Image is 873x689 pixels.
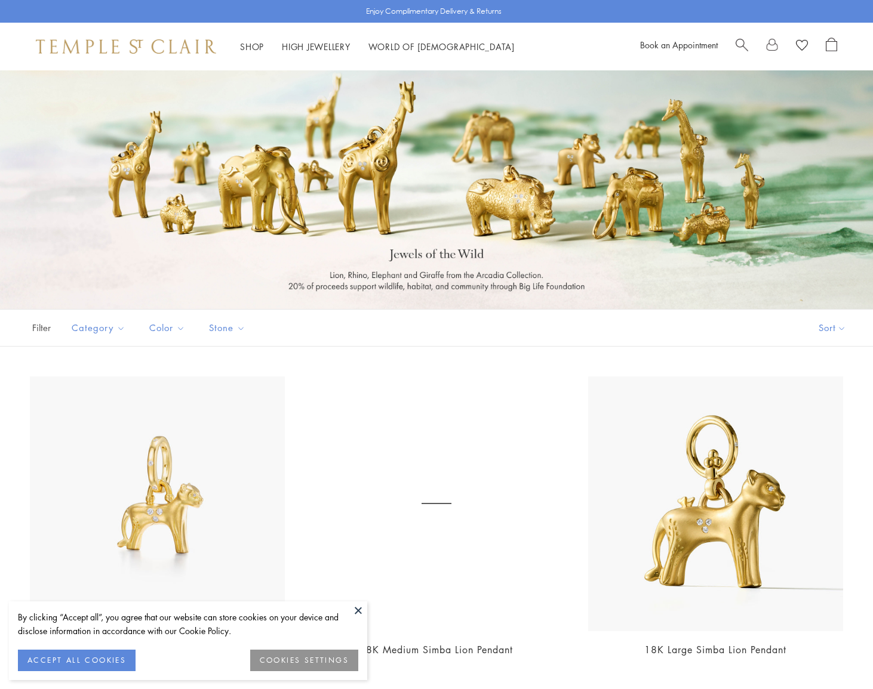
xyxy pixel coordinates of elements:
[143,320,194,335] span: Color
[792,310,873,346] button: Show sort by
[200,314,254,341] button: Stone
[250,650,358,671] button: COOKIES SETTINGS
[640,39,718,51] a: Book an Appointment
[588,376,843,631] img: P31840-LIONSM
[368,41,515,52] a: World of [DEMOGRAPHIC_DATA]World of [DEMOGRAPHIC_DATA]
[309,376,564,631] a: P31840-LIONSM
[240,41,264,52] a: ShopShop
[813,633,861,677] iframe: Gorgias live chat messenger
[240,39,515,54] nav: Main navigation
[736,38,748,55] a: Search
[18,650,136,671] button: ACCEPT ALL COOKIES
[359,643,513,656] a: 18K Medium Simba Lion Pendant
[796,38,808,55] a: View Wishlist
[282,41,351,52] a: High JewelleryHigh Jewellery
[36,39,216,54] img: Temple St. Clair
[644,643,786,656] a: 18K Large Simba Lion Pendant
[30,376,285,631] img: P31840-LIONSM
[18,610,358,638] div: By clicking “Accept all”, you agree that our website can store cookies on your device and disclos...
[140,314,194,341] button: Color
[63,314,134,341] button: Category
[366,5,502,17] p: Enjoy Complimentary Delivery & Returns
[826,38,837,55] a: Open Shopping Bag
[66,320,134,335] span: Category
[203,320,254,335] span: Stone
